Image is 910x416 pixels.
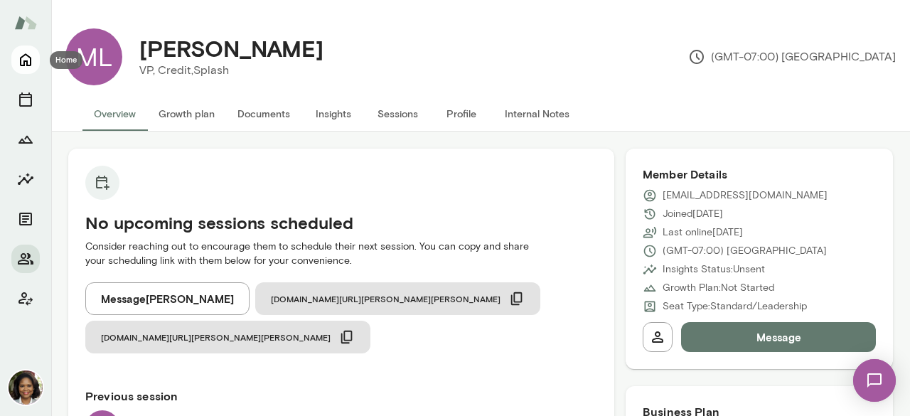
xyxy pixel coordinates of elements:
button: Home [11,46,40,74]
button: Internal Notes [493,97,581,131]
p: Seat Type: Standard/Leadership [663,299,807,314]
p: Joined [DATE] [663,207,723,221]
button: Profile [429,97,493,131]
button: Insights [301,97,365,131]
button: Message[PERSON_NAME] [85,282,250,315]
div: ML [65,28,122,85]
button: Members [11,245,40,273]
p: Consider reaching out to encourage them to schedule their next session. You can copy and share yo... [85,240,597,268]
img: Mento [14,9,37,36]
p: (GMT-07:00) [GEOGRAPHIC_DATA] [688,48,896,65]
button: Overview [82,97,147,131]
p: Growth Plan: Not Started [663,281,774,295]
button: Documents [226,97,301,131]
button: [DOMAIN_NAME][URL][PERSON_NAME][PERSON_NAME] [85,321,370,353]
div: Home [50,51,82,69]
button: Sessions [365,97,429,131]
button: Sessions [11,85,40,114]
h6: Previous session [85,388,597,405]
span: [DOMAIN_NAME][URL][PERSON_NAME][PERSON_NAME] [101,331,331,343]
p: Last online [DATE] [663,225,743,240]
h5: No upcoming sessions scheduled [85,211,597,234]
button: [DOMAIN_NAME][URL][PERSON_NAME][PERSON_NAME] [255,282,540,315]
p: VP, Credit, Splash [139,62,323,79]
p: Insights Status: Unsent [663,262,765,277]
p: [EMAIL_ADDRESS][DOMAIN_NAME] [663,188,828,203]
button: Documents [11,205,40,233]
h4: [PERSON_NAME] [139,35,323,62]
button: Growth plan [147,97,226,131]
p: (GMT-07:00) [GEOGRAPHIC_DATA] [663,244,827,258]
button: Insights [11,165,40,193]
span: [DOMAIN_NAME][URL][PERSON_NAME][PERSON_NAME] [271,293,500,304]
h6: Member Details [643,166,876,183]
button: Client app [11,284,40,313]
button: Growth Plan [11,125,40,154]
button: Message [681,322,876,352]
img: Cheryl Mills [9,370,43,405]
